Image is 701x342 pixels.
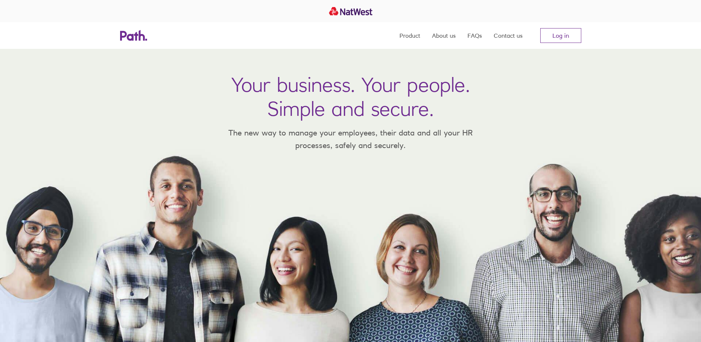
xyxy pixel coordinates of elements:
[231,73,470,121] h1: Your business. Your people. Simple and secure.
[494,22,523,49] a: Contact us
[540,28,581,43] a: Log in
[399,22,420,49] a: Product
[467,22,482,49] a: FAQs
[432,22,456,49] a: About us
[218,127,484,151] p: The new way to manage your employees, their data and all your HR processes, safely and securely.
